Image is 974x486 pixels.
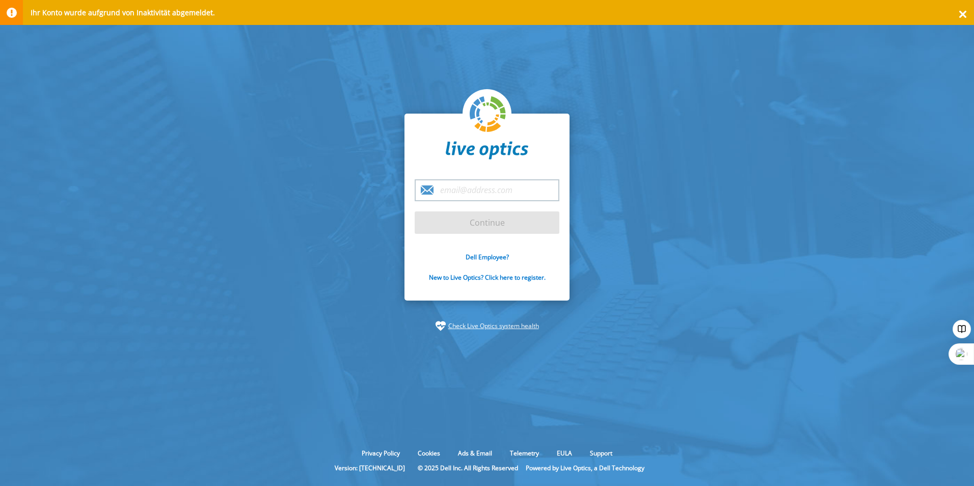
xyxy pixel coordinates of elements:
img: liveoptics-word.svg [446,141,528,159]
a: Telemetry [502,449,547,457]
a: Check Live Optics system health [448,321,539,331]
a: Privacy Policy [354,449,408,457]
li: © 2025 Dell Inc. All Rights Reserved [413,464,523,472]
a: Cookies [410,449,448,457]
li: Powered by Live Optics, a Dell Technology [526,464,644,472]
a: Support [582,449,620,457]
li: Version: [TECHNICAL_ID] [330,464,410,472]
a: New to Live Optics? Click here to register. [429,273,546,282]
img: liveoptics-logo.svg [470,96,506,133]
img: status-check-icon.svg [436,321,446,331]
a: Ads & Email [450,449,500,457]
input: email@address.com [415,179,559,201]
a: Dell Employee? [466,253,509,261]
a: EULA [549,449,580,457]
